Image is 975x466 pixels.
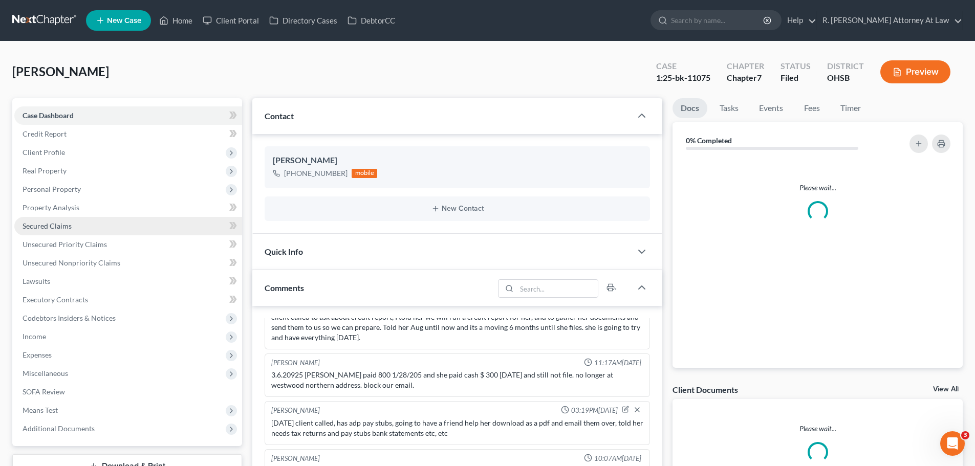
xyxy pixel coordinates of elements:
[795,98,828,118] a: Fees
[271,312,643,343] div: client called to ask about credit report, I told her we will run a credit report for her, and to ...
[14,291,242,309] a: Executory Contracts
[14,217,242,235] a: Secured Claims
[265,283,304,293] span: Comments
[781,72,811,84] div: Filed
[265,111,294,121] span: Contact
[827,60,864,72] div: District
[880,60,950,83] button: Preview
[23,314,116,322] span: Codebtors Insiders & Notices
[271,418,643,438] div: [DATE] client called, has adp pay stubs, going to have a friend help her download as a pdf and em...
[23,221,72,230] span: Secured Claims
[23,277,50,285] span: Lawsuits
[14,383,242,401] a: SOFA Review
[23,387,65,396] span: SOFA Review
[198,11,264,30] a: Client Portal
[757,73,762,82] span: 7
[14,254,242,272] a: Unsecured Nonpriority Claims
[23,258,120,267] span: Unsecured Nonpriority Claims
[271,454,320,463] div: [PERSON_NAME]
[23,332,46,341] span: Income
[273,205,642,213] button: New Contact
[264,11,342,30] a: Directory Cases
[23,129,67,138] span: Credit Report
[594,454,641,463] span: 10:07AM[DATE]
[23,148,65,157] span: Client Profile
[23,240,107,249] span: Unsecured Priority Claims
[14,272,242,291] a: Lawsuits
[517,280,598,297] input: Search...
[12,64,109,79] span: [PERSON_NAME]
[23,166,67,175] span: Real Property
[571,406,618,415] span: 03:19PM[DATE]
[673,98,707,118] a: Docs
[727,60,764,72] div: Chapter
[827,72,864,84] div: OHSB
[832,98,869,118] a: Timer
[727,72,764,84] div: Chapter
[673,424,963,434] p: Please wait...
[107,17,141,25] span: New Case
[671,11,765,30] input: Search by name...
[23,185,81,193] span: Personal Property
[271,358,320,368] div: [PERSON_NAME]
[594,358,641,368] span: 11:17AM[DATE]
[14,106,242,125] a: Case Dashboard
[342,11,400,30] a: DebtorCC
[23,369,68,378] span: Miscellaneous
[271,370,643,390] div: 3.6.20925 [PERSON_NAME] paid 800 1/28/205 and she paid cash $ 300 [DATE] and still not file. no l...
[23,295,88,304] span: Executory Contracts
[711,98,747,118] a: Tasks
[14,125,242,143] a: Credit Report
[14,235,242,254] a: Unsecured Priority Claims
[14,198,242,217] a: Property Analysis
[656,72,710,84] div: 1:25-bk-11075
[940,431,965,456] iframe: Intercom live chat
[23,350,52,359] span: Expenses
[933,386,959,393] a: View All
[781,60,811,72] div: Status
[154,11,198,30] a: Home
[352,169,377,178] div: mobile
[961,431,969,439] span: 3
[686,136,732,145] strong: 0% Completed
[23,406,58,414] span: Means Test
[782,11,816,30] a: Help
[273,154,642,167] div: [PERSON_NAME]
[656,60,710,72] div: Case
[673,384,738,395] div: Client Documents
[23,203,79,212] span: Property Analysis
[23,424,95,433] span: Additional Documents
[817,11,962,30] a: R. [PERSON_NAME] Attorney At Law
[271,406,320,416] div: [PERSON_NAME]
[23,111,74,120] span: Case Dashboard
[284,168,348,179] div: [PHONE_NUMBER]
[681,183,955,193] p: Please wait...
[751,98,791,118] a: Events
[265,247,303,256] span: Quick Info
